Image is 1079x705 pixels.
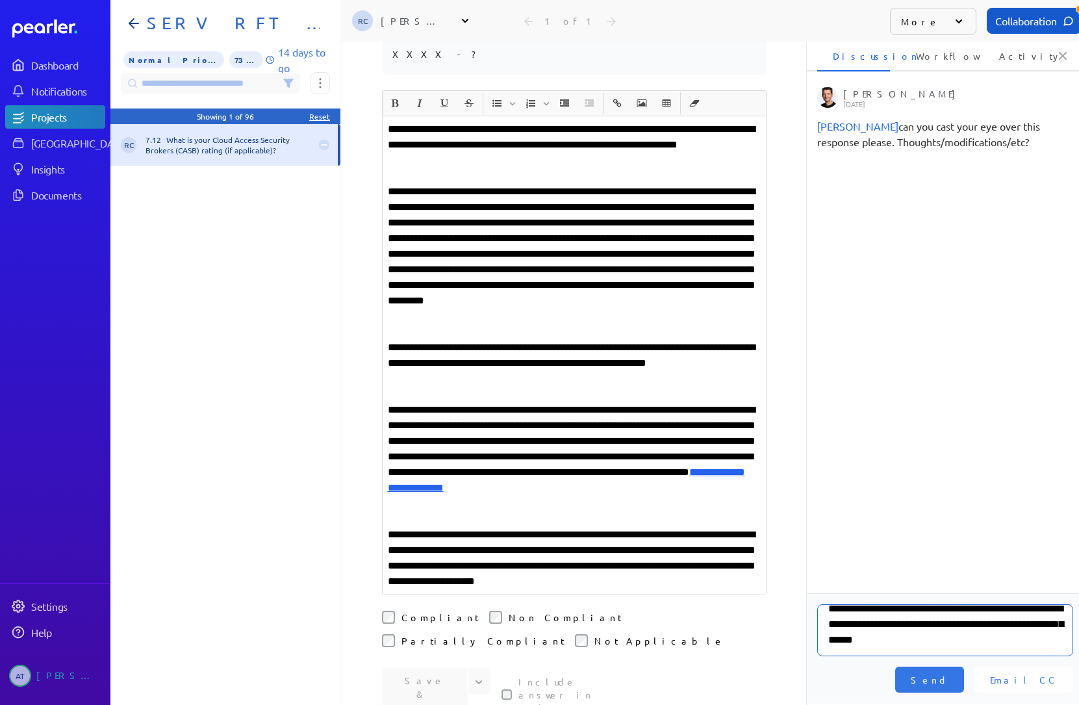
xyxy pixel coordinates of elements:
[146,135,166,145] span: 7.12
[683,92,706,114] span: Clear Formatting
[553,92,576,114] span: Increase Indent
[401,611,479,624] label: Compliant
[146,135,311,155] div: What is your Cloud Access Security Brokers (CASB) rating (if applicable)?
[31,84,104,97] div: Notifications
[409,92,431,114] button: Italic
[544,15,597,27] div: 1 of 1
[31,162,104,175] div: Insights
[433,92,455,114] button: Underline
[911,673,948,686] span: Send
[519,92,552,114] span: Insert Ordered List
[392,44,481,64] pre: XXXX - ?
[520,92,542,114] button: Insert Ordered List
[5,105,105,129] a: Projects
[606,92,628,114] button: Insert link
[605,92,629,114] span: Insert link
[984,40,1056,71] li: Activity
[5,183,105,207] a: Documents
[5,660,105,692] a: AT[PERSON_NAME]
[553,92,576,114] button: Increase Indent
[655,92,678,114] span: Insert table
[655,92,678,114] button: Insert table
[31,188,104,201] div: Documents
[309,111,330,122] div: Reset
[817,40,890,71] li: Discussion
[683,92,705,114] button: Clear Formatting
[843,100,1069,108] p: [DATE]
[12,19,105,38] a: Dashboard
[895,667,964,693] button: Send
[509,611,622,624] label: Non Compliant
[843,87,1069,108] div: [PERSON_NAME]
[817,120,898,133] span: Anthony Turco
[197,111,254,122] div: Showing 1 of 96
[36,665,101,687] div: [PERSON_NAME]
[458,92,480,114] button: Strike through
[381,14,446,27] div: [PERSON_NAME]
[901,15,939,28] p: More
[31,58,104,71] div: Dashboard
[5,595,105,618] a: Settings
[121,137,136,153] span: Robert Craig
[433,92,456,114] span: Underline
[408,92,431,114] span: Italic
[630,92,654,114] span: Insert Image
[578,92,601,114] span: Decrease Indent
[457,92,481,114] span: Strike through
[352,10,373,31] span: Robert Craig
[401,634,565,647] label: Partially Compliant
[31,136,128,149] div: [GEOGRAPHIC_DATA]
[990,673,1058,686] span: Email CC
[278,44,330,75] p: 14 days to go
[5,621,105,644] a: Help
[123,51,224,68] span: Priority
[383,92,407,114] span: Bold
[5,53,105,77] a: Dashboard
[9,665,31,687] span: Anthony Turco
[229,51,264,68] span: 73% of Questions Completed
[900,40,973,71] li: Workflow
[5,131,105,155] a: [GEOGRAPHIC_DATA]
[485,92,518,114] span: Insert Unordered List
[5,79,105,103] a: Notifications
[486,92,508,114] button: Insert Unordered List
[974,667,1073,693] button: Email CC
[594,634,724,647] label: Not Applicable
[817,118,1073,149] div: can you cast your eye over this response please. Thoughts/modifications/etc?
[631,92,653,114] button: Insert Image
[31,600,104,613] div: Settings
[384,92,406,114] button: Bold
[501,689,512,700] input: This checkbox controls whether your answer will be included in the Answer Library for future use
[817,87,838,108] img: James Layton
[31,626,104,639] div: Help
[31,110,104,123] div: Projects
[5,157,105,181] a: Insights
[142,13,320,34] h1: SERV RFT Response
